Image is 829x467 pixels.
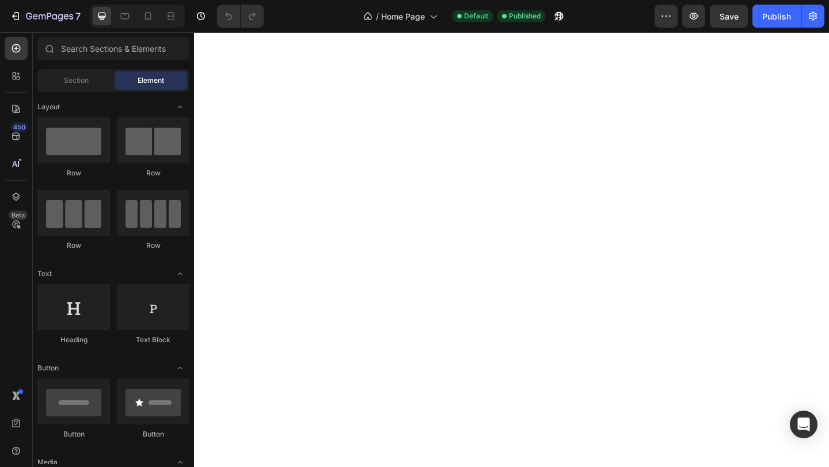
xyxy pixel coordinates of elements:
[194,32,829,467] iframe: Design area
[64,75,89,86] span: Section
[37,37,189,60] input: Search Sections & Elements
[171,265,189,283] span: Toggle open
[37,429,110,439] div: Button
[37,240,110,251] div: Row
[171,98,189,116] span: Toggle open
[117,335,189,345] div: Text Block
[37,102,60,112] span: Layout
[720,12,739,21] span: Save
[37,168,110,178] div: Row
[117,429,189,439] div: Button
[376,10,379,22] span: /
[509,11,541,21] span: Published
[117,240,189,251] div: Row
[381,10,425,22] span: Home Page
[790,411,817,438] div: Open Intercom Messenger
[37,335,110,345] div: Heading
[138,75,164,86] span: Element
[117,168,189,178] div: Row
[5,5,86,28] button: 7
[464,11,488,21] span: Default
[11,123,28,132] div: 450
[752,5,801,28] button: Publish
[762,10,791,22] div: Publish
[37,269,52,279] span: Text
[710,5,748,28] button: Save
[75,9,81,23] p: 7
[217,5,264,28] div: Undo/Redo
[37,363,59,373] span: Button
[9,210,28,220] div: Beta
[171,359,189,377] span: Toggle open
